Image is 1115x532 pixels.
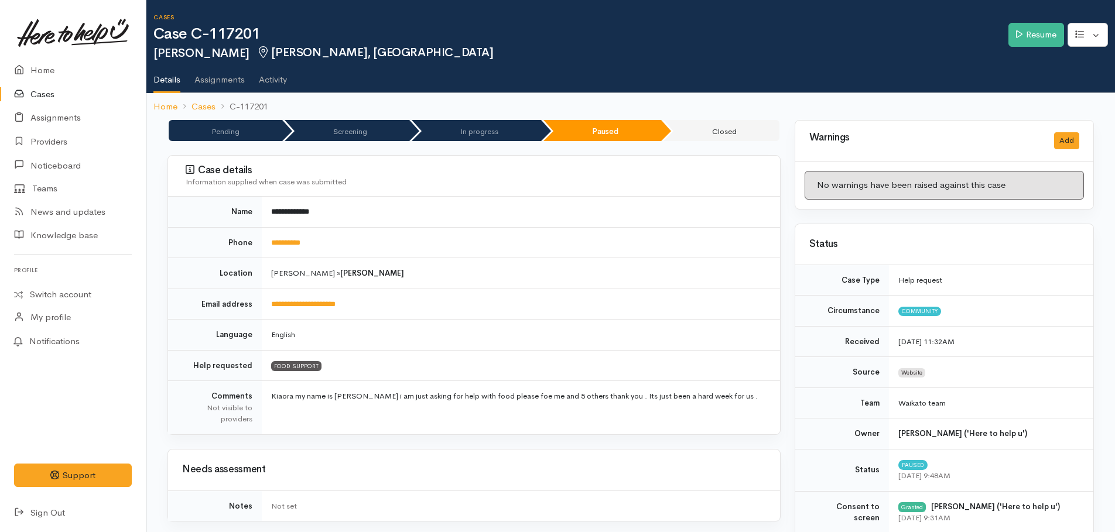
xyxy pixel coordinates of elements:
[795,449,889,491] td: Status
[153,59,180,93] a: Details
[153,26,1008,43] h1: Case C-117201
[931,502,1060,512] b: [PERSON_NAME] ('Here to help u')
[168,227,262,258] td: Phone
[412,120,541,141] li: In progress
[271,361,321,370] span: FOOD SUPPORT
[216,100,268,114] li: C-117201
[168,258,262,289] td: Location
[898,512,1079,524] div: [DATE] 9:31AM
[168,350,262,381] td: Help requested
[153,14,1008,20] h6: Cases
[153,46,1008,60] h2: [PERSON_NAME]
[186,176,766,188] div: Information supplied when case was submitted
[898,368,925,377] span: Website
[182,402,252,425] div: Not visible to providers
[182,464,766,475] h3: Needs assessment
[898,307,941,316] span: Community
[271,500,766,512] div: Not set
[1008,23,1064,47] a: Resume
[809,132,1040,143] h3: Warnings
[889,265,1093,296] td: Help request
[898,337,955,346] time: [DATE] 11:32AM
[194,59,245,92] a: Assignments
[543,120,661,141] li: Paused
[168,197,262,227] td: Name
[898,470,1079,482] div: [DATE] 9:48AM
[186,164,766,176] h3: Case details
[795,326,889,357] td: Received
[1054,132,1079,149] button: Add
[898,502,926,512] div: Granted
[259,59,287,92] a: Activity
[262,320,780,351] td: English
[168,289,262,320] td: Email address
[898,460,928,469] span: Paused
[285,120,410,141] li: Screening
[191,100,216,114] a: Cases
[14,464,132,488] button: Support
[168,490,262,521] td: Notes
[898,398,946,408] span: Waikato team
[271,268,404,278] span: [PERSON_NAME] »
[256,45,494,60] span: [PERSON_NAME], [GEOGRAPHIC_DATA]
[663,120,779,141] li: Closed
[795,265,889,296] td: Case Type
[805,171,1084,200] div: No warnings have been raised against this case
[795,418,889,449] td: Owner
[153,100,177,114] a: Home
[146,93,1115,121] nav: breadcrumb
[898,428,1027,438] b: [PERSON_NAME] ('Here to help u')
[168,381,262,434] td: Comments
[169,120,282,141] li: Pending
[168,320,262,351] td: Language
[14,262,132,278] h6: Profile
[809,239,1079,250] h3: Status
[340,268,404,278] b: [PERSON_NAME]
[262,381,780,434] td: Kiaora my name is [PERSON_NAME] i am just asking for help with food please foe me and 5 others th...
[795,387,889,418] td: Team
[795,357,889,388] td: Source
[795,296,889,327] td: Circumstance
